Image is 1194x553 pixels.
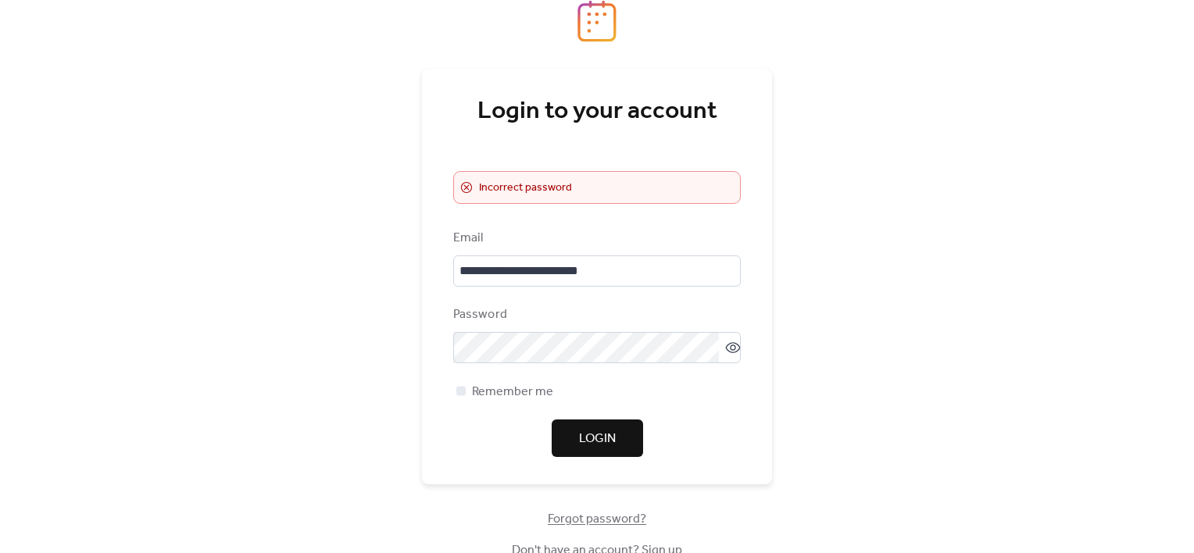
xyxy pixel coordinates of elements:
div: Password [453,305,738,324]
span: Remember me [472,383,553,401]
span: Incorrect password [479,179,572,198]
button: Login [552,419,643,457]
span: Login [579,430,616,448]
div: Email [453,229,738,248]
div: Login to your account [453,96,741,127]
a: Forgot password? [548,515,646,523]
span: Forgot password? [548,510,646,529]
